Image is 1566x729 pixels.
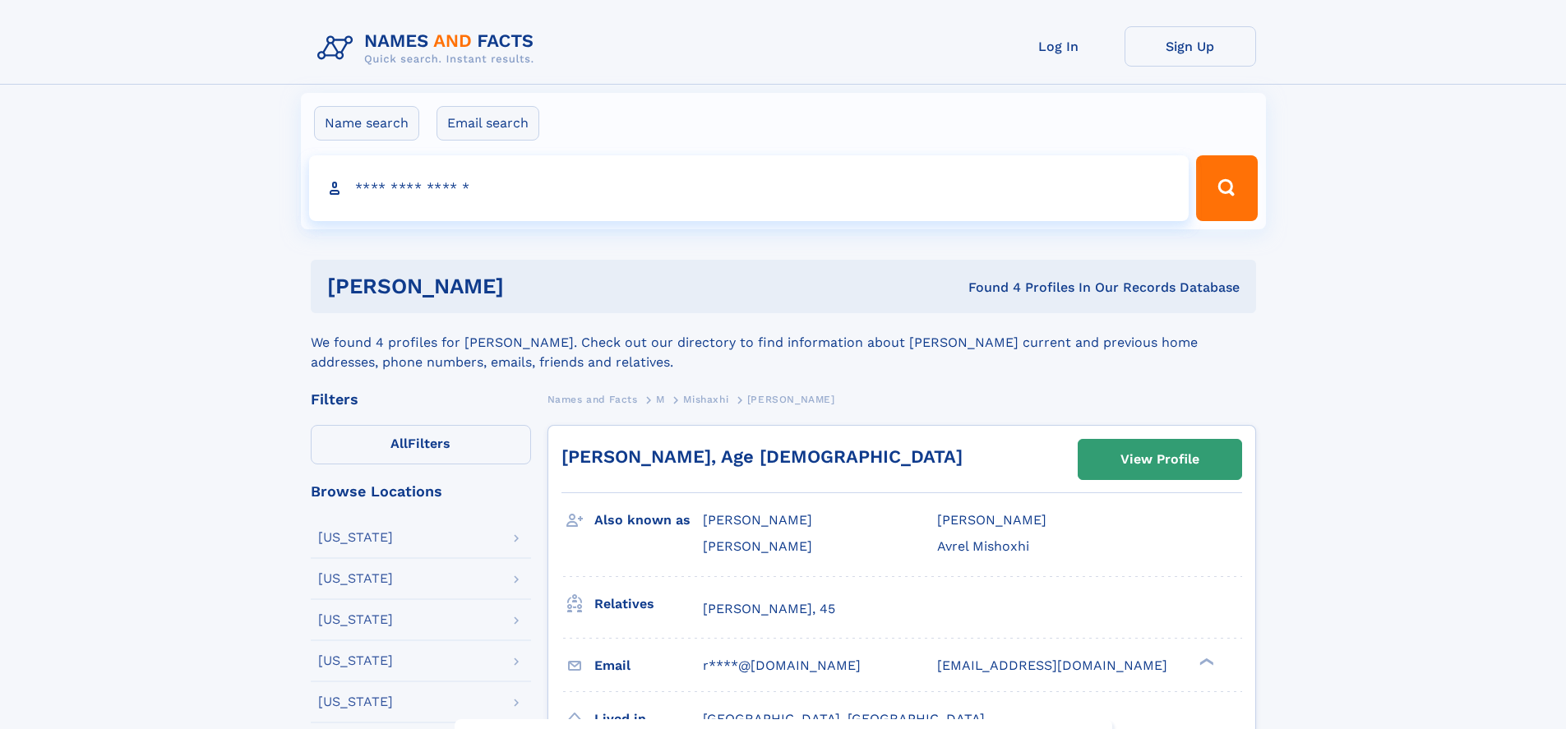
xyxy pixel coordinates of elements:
[318,572,393,585] div: [US_STATE]
[311,26,547,71] img: Logo Names and Facts
[703,711,985,727] span: [GEOGRAPHIC_DATA], [GEOGRAPHIC_DATA]
[656,389,665,409] a: M
[437,106,539,141] label: Email search
[314,106,419,141] label: Name search
[656,394,665,405] span: M
[937,512,1046,528] span: [PERSON_NAME]
[937,538,1029,554] span: Avrel Mishoxhi
[547,389,638,409] a: Names and Facts
[327,276,737,297] h1: [PERSON_NAME]
[318,613,393,626] div: [US_STATE]
[309,155,1190,221] input: search input
[1120,441,1199,478] div: View Profile
[747,394,835,405] span: [PERSON_NAME]
[594,590,703,618] h3: Relatives
[1079,440,1241,479] a: View Profile
[703,538,812,554] span: [PERSON_NAME]
[311,313,1256,372] div: We found 4 profiles for [PERSON_NAME]. Check out our directory to find information about [PERSON_...
[703,512,812,528] span: [PERSON_NAME]
[594,652,703,680] h3: Email
[318,695,393,708] div: [US_STATE]
[311,484,531,499] div: Browse Locations
[703,600,835,618] a: [PERSON_NAME], 45
[318,654,393,667] div: [US_STATE]
[561,446,963,467] a: [PERSON_NAME], Age [DEMOGRAPHIC_DATA]
[1196,155,1257,221] button: Search Button
[993,26,1125,67] a: Log In
[318,531,393,544] div: [US_STATE]
[1195,656,1215,667] div: ❯
[683,394,728,405] span: Mishaxhi
[736,279,1240,297] div: Found 4 Profiles In Our Records Database
[937,657,1167,673] span: [EMAIL_ADDRESS][DOMAIN_NAME]
[311,425,531,464] label: Filters
[311,392,531,407] div: Filters
[594,506,703,534] h3: Also known as
[1125,26,1256,67] a: Sign Up
[390,436,408,451] span: All
[683,389,728,409] a: Mishaxhi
